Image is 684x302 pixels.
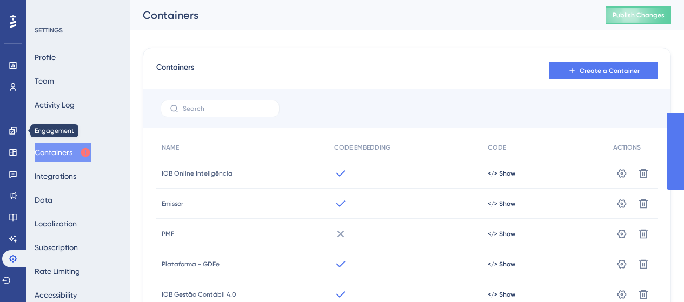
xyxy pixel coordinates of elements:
button: Create a Container [549,62,658,79]
span: Create a Container [580,66,640,75]
div: SETTINGS [35,26,122,35]
button: </> Show [488,260,515,269]
button: Team [35,71,54,91]
button: </> Show [488,169,515,178]
button: Installation [35,119,72,138]
span: Plataforma - GDFe [162,260,220,269]
button: </> Show [488,230,515,238]
button: Localization [35,214,77,233]
span: Publish Changes [613,11,665,19]
span: NAME [162,143,179,152]
button: Integrations [35,166,76,186]
button: Rate Limiting [35,261,80,281]
button: Subscription [35,238,78,257]
span: CODE [488,143,506,152]
button: Containers [35,143,91,162]
span: CODE EMBEDDING [334,143,390,152]
button: Data [35,190,52,210]
div: Containers [143,8,579,23]
span: ACTIONS [613,143,641,152]
span: Emissor [162,199,183,208]
span: Containers [156,61,194,80]
span: PME [162,230,174,238]
span: IOB Online Inteligência [162,169,233,178]
button: Profile [35,48,56,67]
input: Search [183,105,270,112]
iframe: UserGuiding AI Assistant Launcher [639,259,671,292]
button: Publish Changes [606,6,671,24]
span: IOB Gestão Contábil 4.0 [162,290,236,299]
button: Activity Log [35,95,75,115]
button: </> Show [488,290,515,299]
button: </> Show [488,199,515,208]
